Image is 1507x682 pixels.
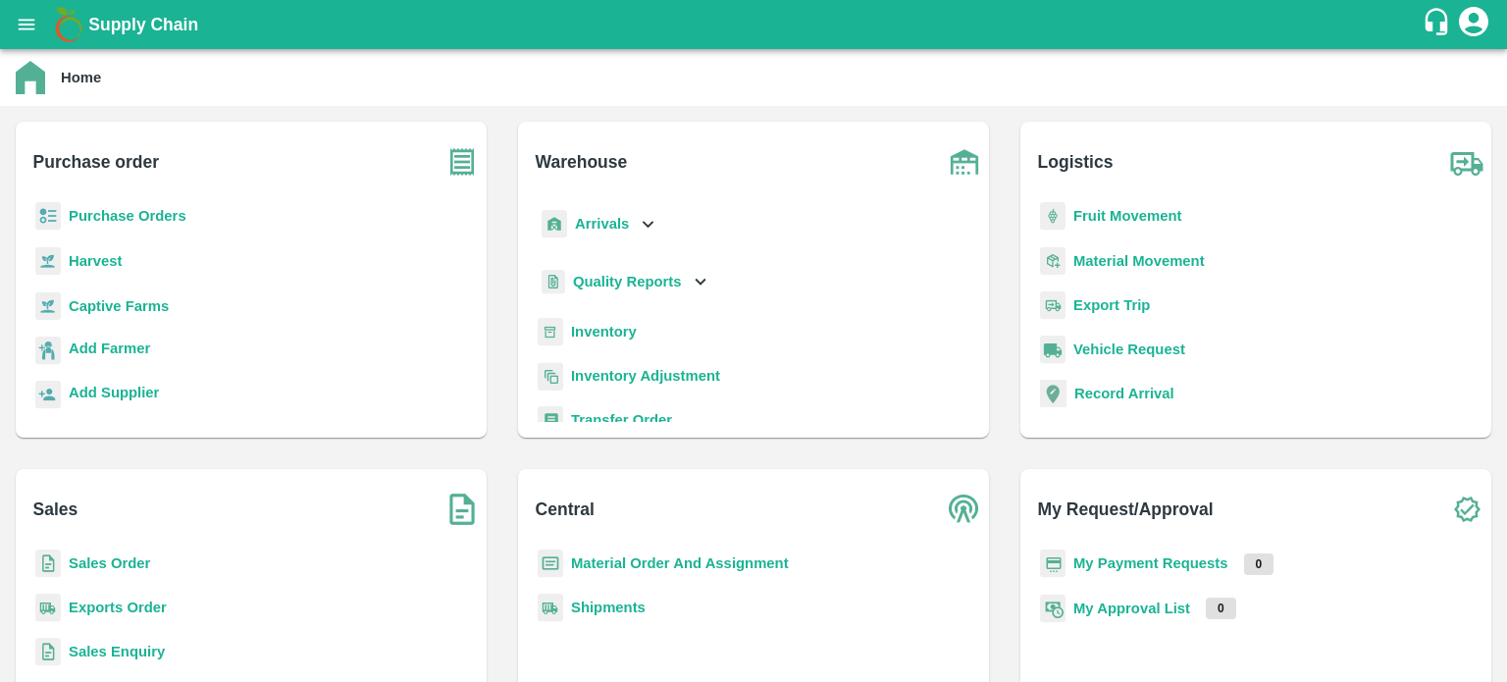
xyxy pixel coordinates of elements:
[571,412,672,428] a: Transfer Order
[571,324,637,340] a: Inventory
[438,137,487,186] img: purchase
[35,381,61,409] img: supplier
[35,291,61,321] img: harvest
[35,337,61,365] img: farmer
[538,362,563,391] img: inventory
[33,148,159,176] b: Purchase order
[1038,496,1214,523] b: My Request/Approval
[1073,341,1185,357] a: Vehicle Request
[1040,336,1065,364] img: vehicle
[69,555,150,571] a: Sales Order
[69,600,167,615] a: Exports Order
[88,15,198,34] b: Supply Chain
[49,5,88,44] img: logo
[542,270,565,294] img: qualityReport
[4,2,49,47] button: open drawer
[35,550,61,578] img: sales
[1038,148,1114,176] b: Logistics
[69,298,169,314] a: Captive Farms
[1040,202,1065,231] img: fruit
[1073,555,1228,571] a: My Payment Requests
[35,202,61,231] img: reciept
[33,496,78,523] b: Sales
[61,70,101,85] b: Home
[69,208,186,224] a: Purchase Orders
[571,555,789,571] a: Material Order And Assignment
[88,11,1422,38] a: Supply Chain
[1456,4,1491,45] div: account of current user
[1040,291,1065,320] img: delivery
[35,246,61,276] img: harvest
[35,638,61,666] img: sales
[1422,7,1456,42] div: customer-support
[69,338,150,364] a: Add Farmer
[69,385,159,400] b: Add Supplier
[1040,550,1065,578] img: payment
[542,210,567,238] img: whArrival
[575,216,629,232] b: Arrivals
[438,485,487,534] img: soSales
[538,594,563,622] img: shipments
[536,496,595,523] b: Central
[1074,386,1174,401] a: Record Arrival
[1206,598,1236,619] p: 0
[1442,485,1491,534] img: check
[69,382,159,408] a: Add Supplier
[538,550,563,578] img: centralMaterial
[69,644,165,659] a: Sales Enquiry
[538,406,563,435] img: whTransfer
[69,341,150,356] b: Add Farmer
[1040,594,1065,623] img: approval
[538,262,711,302] div: Quality Reports
[940,137,989,186] img: warehouse
[1442,137,1491,186] img: truck
[1073,208,1182,224] a: Fruit Movement
[1073,297,1150,313] a: Export Trip
[1244,553,1274,575] p: 0
[35,594,61,622] img: shipments
[1040,246,1065,276] img: material
[536,148,628,176] b: Warehouse
[940,485,989,534] img: central
[1073,253,1205,269] a: Material Movement
[16,61,45,94] img: home
[1040,380,1066,407] img: recordArrival
[571,368,720,384] a: Inventory Adjustment
[1073,601,1190,616] a: My Approval List
[538,202,659,246] div: Arrivals
[69,253,122,269] a: Harvest
[571,600,646,615] a: Shipments
[538,318,563,346] img: whInventory
[573,274,682,289] b: Quality Reports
